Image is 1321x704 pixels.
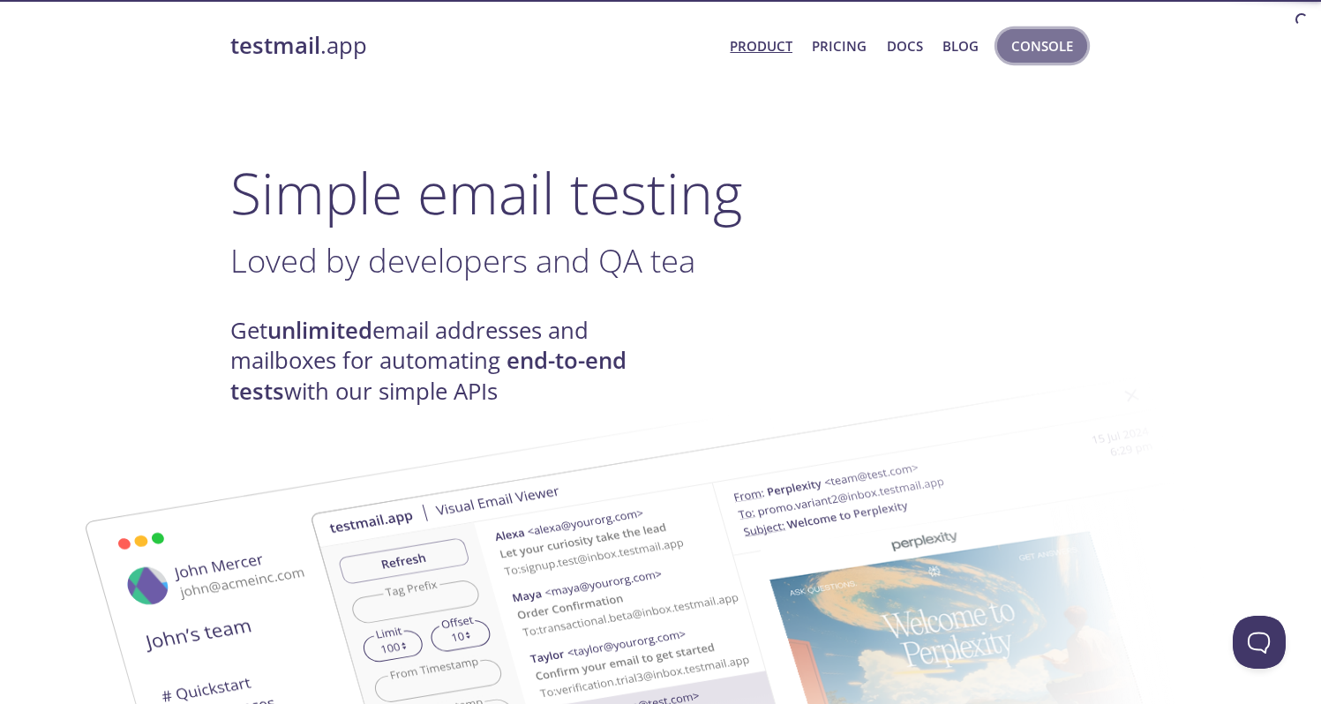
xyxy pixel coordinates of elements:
[230,316,661,407] h4: Get email addresses and mailboxes for automating with our simple APIs
[230,31,717,61] a: testmail.app
[997,29,1087,63] button: Console
[1011,34,1073,57] span: Console
[887,34,923,57] a: Docs
[942,34,979,57] a: Blog
[267,315,372,346] strong: unlimited
[230,238,695,282] span: Loved by developers and QA tea
[230,345,627,406] strong: end-to-end tests
[1233,616,1286,669] iframe: Help Scout Beacon - Open
[812,34,867,57] a: Pricing
[230,159,1092,227] h1: Simple email testing
[730,34,792,57] a: Product
[230,30,320,61] strong: testmail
